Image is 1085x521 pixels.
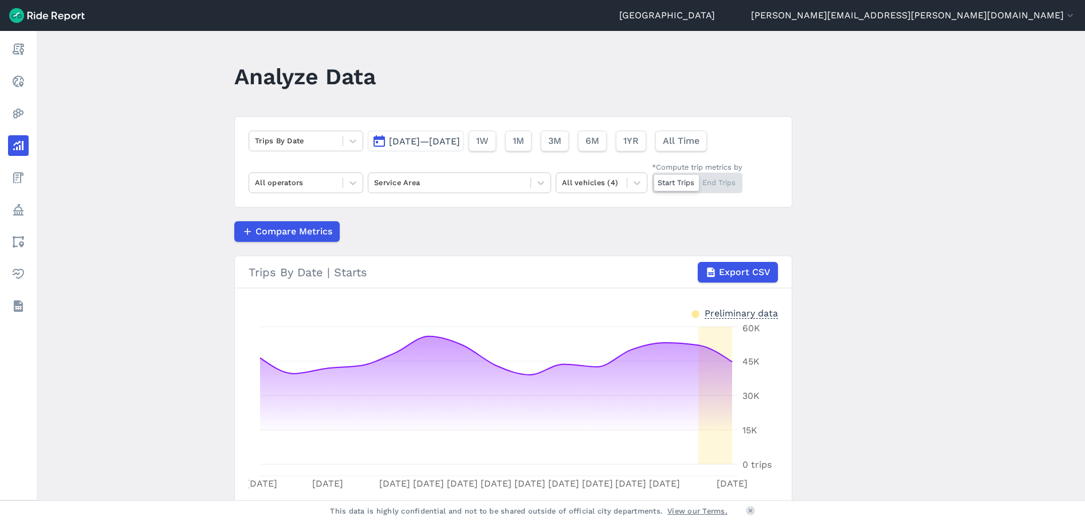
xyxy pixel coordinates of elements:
tspan: [DATE] [582,478,613,489]
h1: Analyze Data [234,61,376,92]
a: [GEOGRAPHIC_DATA] [619,9,715,22]
div: Trips By Date | Starts [249,262,778,283]
span: 1W [476,134,489,148]
a: Health [8,264,29,284]
button: 1W [469,131,496,151]
button: All Time [655,131,707,151]
tspan: 60K [742,323,760,334]
span: 1YR [623,134,639,148]
img: Ride Report [9,8,85,23]
a: Heatmaps [8,103,29,124]
a: Policy [8,199,29,220]
a: Realtime [8,71,29,92]
button: Export CSV [698,262,778,283]
tspan: [DATE] [481,478,512,489]
span: 6M [585,134,599,148]
button: 6M [578,131,607,151]
span: 3M [548,134,561,148]
span: Compare Metrics [255,225,332,238]
tspan: 45K [742,356,760,367]
tspan: 30K [742,390,760,401]
tspan: 0 trips [742,459,772,470]
a: Datasets [8,296,29,316]
tspan: [DATE] [649,478,680,489]
a: View our Terms. [667,506,728,516]
div: *Compute trip metrics by [652,162,742,173]
span: Export CSV [719,265,770,279]
button: [DATE]—[DATE] [368,131,464,151]
div: Preliminary data [705,307,778,319]
span: All Time [663,134,699,148]
a: Fees [8,167,29,188]
tspan: 15K [742,425,757,436]
button: 1YR [616,131,646,151]
tspan: [DATE] [514,478,545,489]
span: | Starts [315,499,407,510]
button: Compare Metrics [234,221,340,242]
a: Report [8,39,29,60]
tspan: [DATE] [413,478,444,489]
span: Trips By Date [315,495,374,511]
a: Analyze [8,135,29,156]
span: [DATE]—[DATE] [389,136,460,147]
tspan: [DATE] [615,478,646,489]
span: 1M [513,134,524,148]
tspan: [DATE] [447,478,478,489]
tspan: [DATE] [717,478,748,489]
button: 3M [541,131,569,151]
a: Areas [8,232,29,252]
tspan: [DATE] [379,478,410,489]
tspan: [DATE] [548,478,579,489]
button: [PERSON_NAME][EMAIL_ADDRESS][PERSON_NAME][DOMAIN_NAME] [751,9,1076,22]
tspan: [DATE] [312,478,343,489]
button: 1M [505,131,532,151]
tspan: [DATE] [246,478,277,489]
